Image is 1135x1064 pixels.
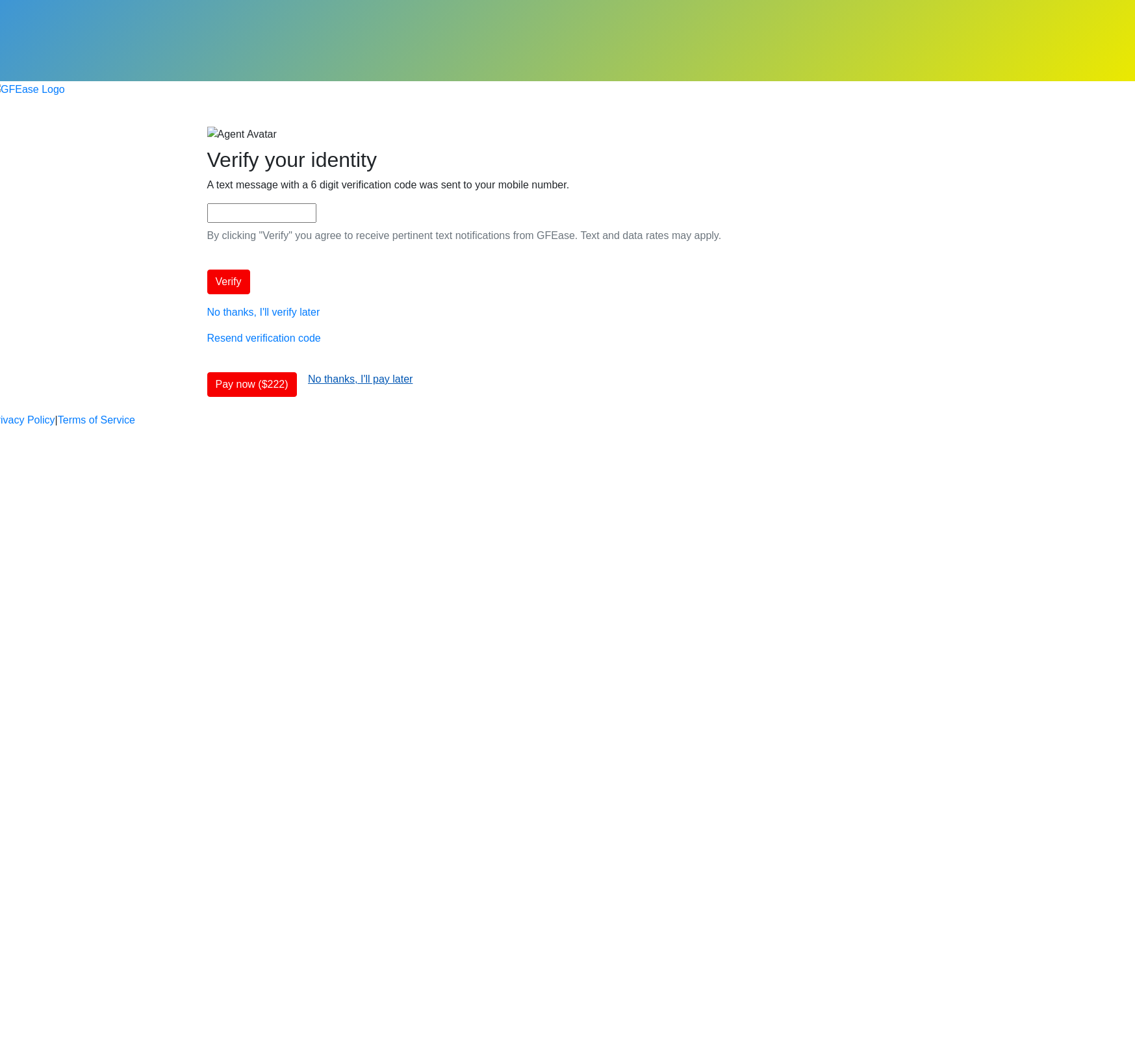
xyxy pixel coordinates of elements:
p: By clicking "Verify" you agree to receive pertinent text notifications from GFEase. Text and data... [207,228,928,244]
a: No thanks, I'll verify later [207,307,320,318]
button: Pay now ($222) [207,372,297,397]
a: Resend verification code [207,333,321,344]
p: A text message with a 6 digit verification code was sent to your mobile number. [207,177,928,193]
a: | [55,412,58,428]
button: Verify [207,270,250,294]
h2: Verify your identity [207,147,928,172]
a: Terms of Service [58,412,135,428]
button: No thanks, I'll pay later [300,367,421,392]
img: Agent Avatar [207,127,277,142]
